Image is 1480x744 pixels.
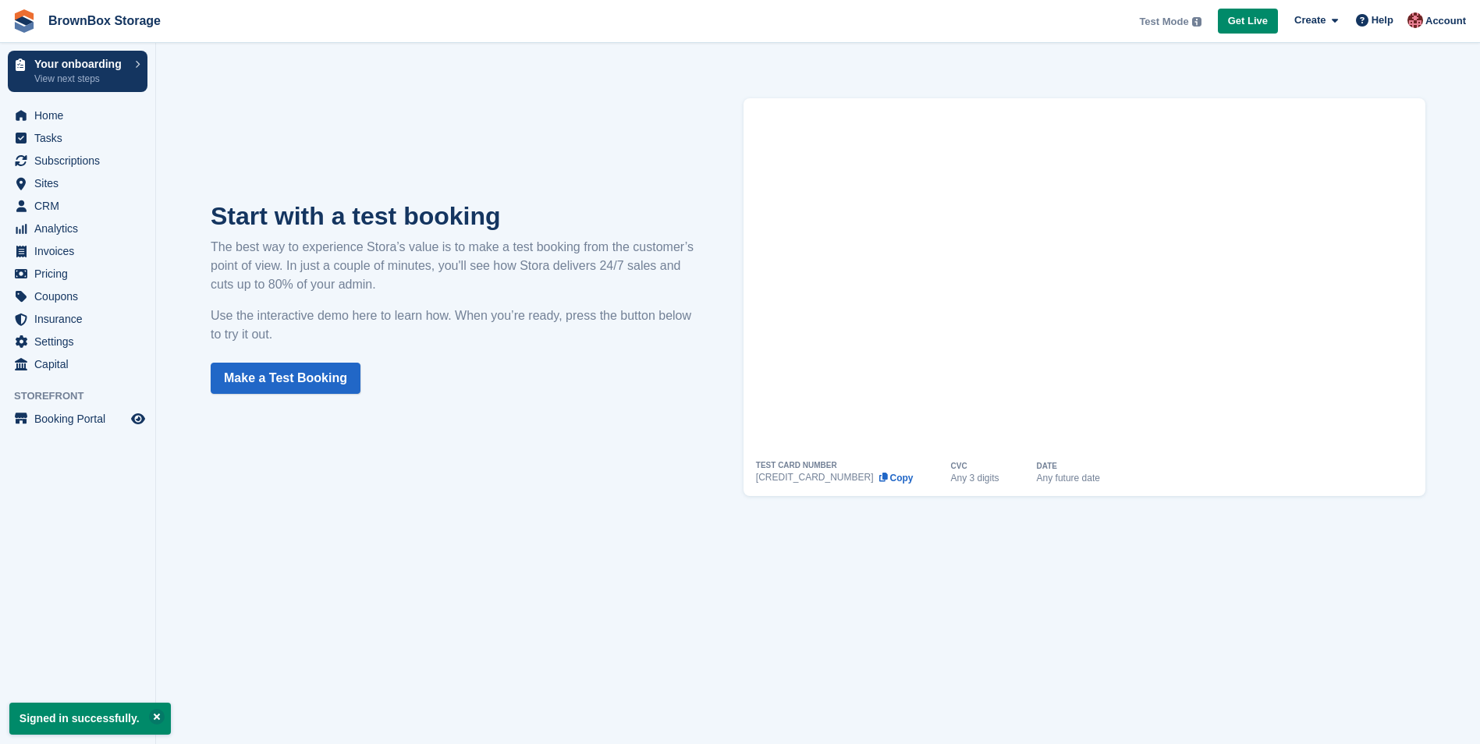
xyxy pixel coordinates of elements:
[1218,9,1278,34] a: Get Live
[1228,13,1268,29] span: Get Live
[211,202,501,230] strong: Start with a test booking
[8,263,147,285] a: menu
[1407,12,1423,28] img: Gemma Armstrong
[8,218,147,239] a: menu
[34,172,128,194] span: Sites
[34,127,128,149] span: Tasks
[34,218,128,239] span: Analytics
[34,58,127,69] p: Your onboarding
[34,195,128,217] span: CRM
[34,263,128,285] span: Pricing
[878,473,913,484] button: Copy
[1037,462,1057,470] div: DATE
[42,8,167,34] a: BrownBox Storage
[12,9,36,33] img: stora-icon-8386f47178a22dfd0bd8f6a31ec36ba5ce8667c1dd55bd0f319d3a0aa187defe.svg
[34,150,128,172] span: Subscriptions
[8,331,147,353] a: menu
[34,353,128,375] span: Capital
[8,308,147,330] a: menu
[211,363,360,394] a: Make a Test Booking
[8,285,147,307] a: menu
[34,308,128,330] span: Insurance
[8,353,147,375] a: menu
[34,105,128,126] span: Home
[8,51,147,92] a: Your onboarding View next steps
[1192,17,1201,27] img: icon-info-grey-7440780725fd019a000dd9b08b2336e03edf1995a4989e88bcd33f0948082b44.svg
[1425,13,1466,29] span: Account
[756,473,874,482] div: [CREDIT_CARD_NUMBER]
[34,240,128,262] span: Invoices
[34,408,128,430] span: Booking Portal
[9,703,171,735] p: Signed in successfully.
[34,72,127,86] p: View next steps
[211,306,697,344] p: Use the interactive demo here to learn how. When you’re ready, press the button below to try it out.
[34,331,128,353] span: Settings
[950,473,999,483] div: Any 3 digits
[756,462,837,469] div: TEST CARD NUMBER
[756,98,1413,462] iframe: How to Place a Test Booking
[1139,14,1188,30] span: Test Mode
[1372,12,1393,28] span: Help
[8,105,147,126] a: menu
[8,408,147,430] a: menu
[211,238,697,294] p: The best way to experience Stora’s value is to make a test booking from the customer’s point of v...
[8,150,147,172] a: menu
[8,240,147,262] a: menu
[950,462,967,470] div: CVC
[1294,12,1326,28] span: Create
[8,127,147,149] a: menu
[8,172,147,194] a: menu
[129,409,147,428] a: Preview store
[8,195,147,217] a: menu
[1037,473,1100,483] div: Any future date
[34,285,128,307] span: Coupons
[14,388,155,404] span: Storefront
